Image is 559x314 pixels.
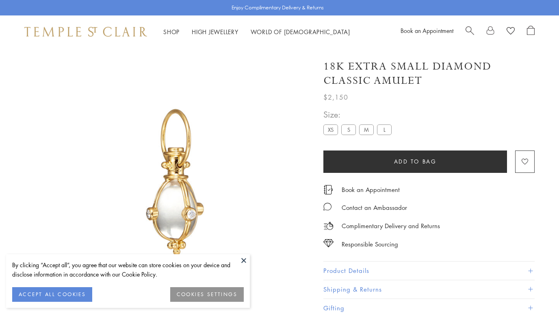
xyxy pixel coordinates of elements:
img: Temple St. Clair [24,27,147,37]
a: High JewelleryHigh Jewellery [192,28,238,36]
label: S [341,124,356,135]
a: View Wishlist [507,26,515,38]
nav: Main navigation [163,27,350,37]
img: icon_delivery.svg [323,221,334,231]
img: MessageIcon-01_2.svg [323,203,331,211]
div: Responsible Sourcing [342,239,398,249]
a: Search [466,26,474,38]
a: Book an Appointment [401,26,453,35]
img: icon_sourcing.svg [323,239,334,247]
img: icon_appointment.svg [323,185,333,194]
label: XS [323,124,338,135]
label: M [359,124,374,135]
div: Contact an Ambassador [342,203,407,213]
p: Enjoy Complimentary Delivery & Returns [232,4,324,12]
button: Shipping & Returns [323,280,535,299]
a: ShopShop [163,28,180,36]
a: Open Shopping Bag [527,26,535,38]
button: Product Details [323,262,535,280]
label: L [377,124,392,135]
iframe: Gorgias live chat messenger [518,276,551,306]
button: Add to bag [323,150,507,173]
button: ACCEPT ALL COOKIES [12,287,92,302]
button: COOKIES SETTINGS [170,287,244,302]
div: By clicking “Accept all”, you agree that our website can store cookies on your device and disclos... [12,260,244,279]
span: Size: [323,108,395,121]
span: Add to bag [394,157,437,166]
h1: 18K Extra Small Diamond Classic Amulet [323,59,535,88]
span: $2,150 [323,92,348,102]
a: Book an Appointment [342,185,400,194]
p: Complimentary Delivery and Returns [342,221,440,231]
a: World of [DEMOGRAPHIC_DATA]World of [DEMOGRAPHIC_DATA] [251,28,350,36]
